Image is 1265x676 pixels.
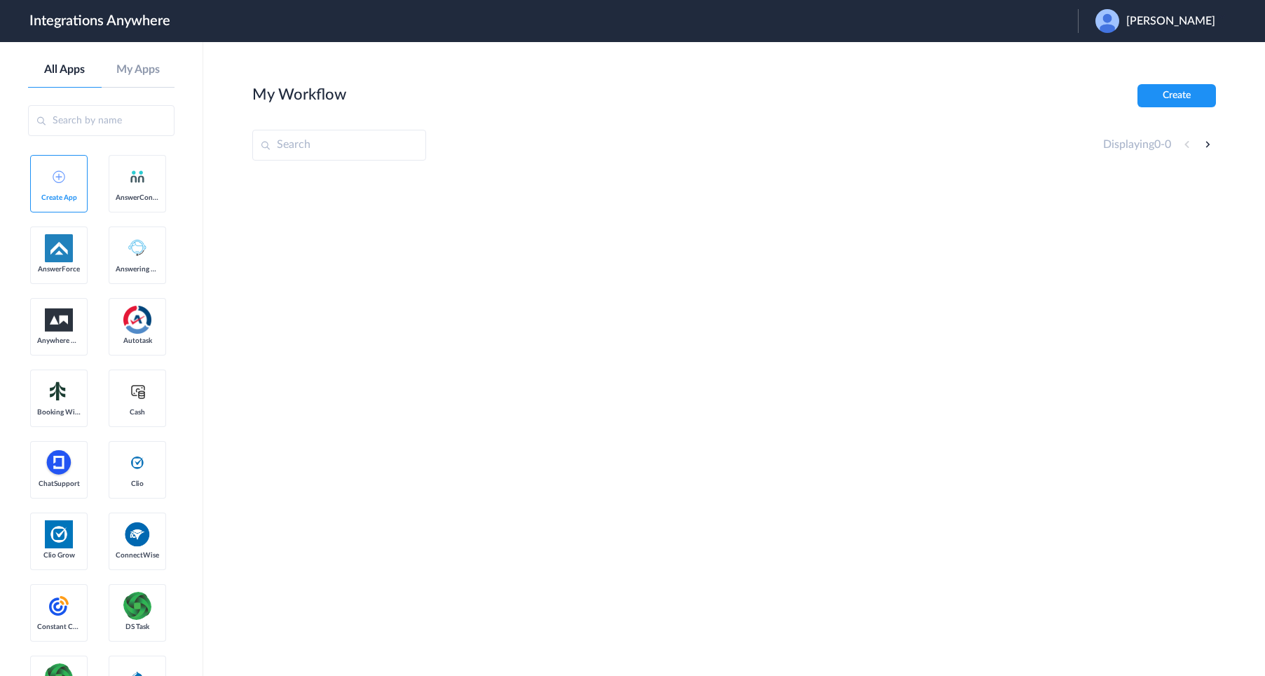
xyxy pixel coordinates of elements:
span: Answering Service [116,265,159,273]
span: Autotask [116,337,159,345]
img: autotask.png [123,306,151,334]
img: constant-contact.svg [45,592,73,620]
span: DS Task [116,623,159,631]
a: All Apps [28,63,102,76]
span: ChatSupport [37,480,81,488]
span: 0 [1165,139,1171,150]
img: cash-logo.svg [129,383,146,400]
h1: Integrations Anywhere [29,13,170,29]
span: Constant Contact [37,623,81,631]
span: AnswerConnect [116,194,159,202]
img: aww.png [45,309,73,332]
img: clio-logo.svg [129,454,146,471]
span: ConnectWise [116,551,159,560]
img: Clio.jpg [45,520,73,548]
h2: My Workflow [252,86,346,104]
span: 0 [1154,139,1161,150]
span: [PERSON_NAME] [1126,15,1215,28]
img: af-app-logo.svg [45,234,73,262]
span: Create App [37,194,81,202]
img: answerconnect-logo.svg [129,168,146,185]
span: Anywhere Works [37,337,81,345]
img: user.png [1095,9,1119,33]
img: distributedSource.png [123,592,151,620]
h4: Displaying - [1103,138,1171,151]
a: My Apps [102,63,175,76]
img: connectwise.png [123,520,151,548]
span: Booking Widget [37,408,81,417]
span: AnswerForce [37,265,81,273]
span: Cash [116,408,159,417]
img: chatsupport-icon.svg [45,449,73,477]
button: Create [1137,84,1216,107]
img: Setmore_Logo.svg [45,379,73,404]
img: add-icon.svg [53,170,65,183]
input: Search by name [28,105,175,136]
input: Search [252,130,426,161]
span: Clio Grow [37,551,81,560]
span: Clio [116,480,159,488]
img: Answering_service.png [123,234,151,262]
